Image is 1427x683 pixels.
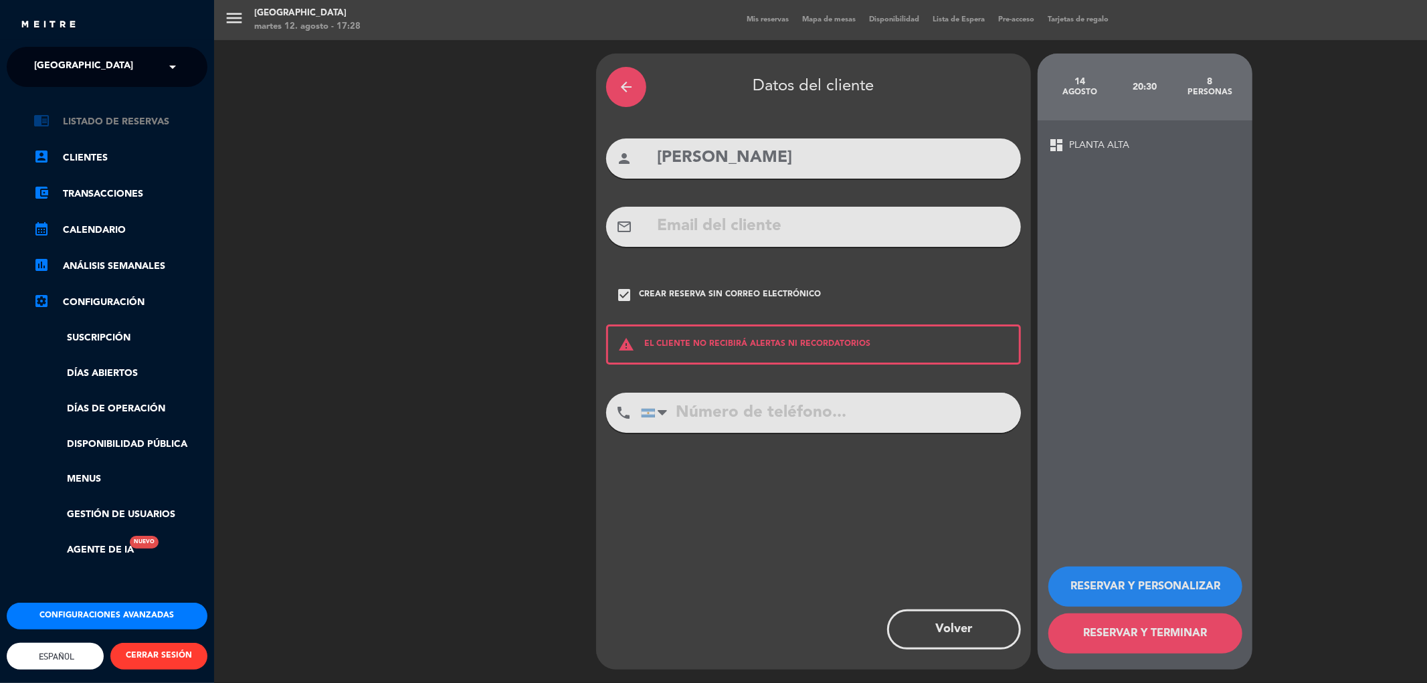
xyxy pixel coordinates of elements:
a: calendar_monthCalendario [33,222,207,238]
i: assessment [33,257,50,273]
a: assessmentANÁLISIS SEMANALES [33,258,207,274]
button: Configuraciones avanzadas [7,603,207,629]
a: Configuración [33,294,207,310]
i: account_box [33,149,50,165]
a: Días de Operación [33,401,207,417]
div: Nuevo [130,536,159,549]
button: CERRAR SESIÓN [110,643,207,670]
i: account_balance_wallet [33,185,50,201]
i: chrome_reader_mode [33,112,50,128]
a: Menus [33,472,207,487]
a: Días abiertos [33,366,207,381]
a: chrome_reader_modeListado de Reservas [33,114,207,130]
a: Suscripción [33,330,207,346]
span: [GEOGRAPHIC_DATA] [34,53,133,81]
i: settings_applications [33,293,50,309]
i: calendar_month [33,221,50,237]
img: MEITRE [20,20,77,30]
a: Gestión de usuarios [33,507,207,522]
a: Disponibilidad pública [33,437,207,452]
a: account_balance_walletTransacciones [33,186,207,202]
span: Español [36,652,75,662]
a: Agente de IANuevo [33,543,134,558]
a: account_boxClientes [33,150,207,166]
